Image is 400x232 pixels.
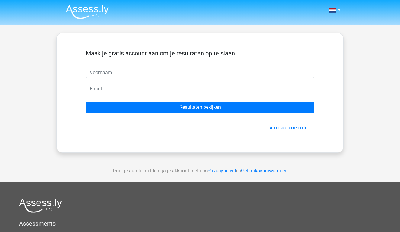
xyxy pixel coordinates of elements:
input: Resultaten bekijken [86,102,314,113]
img: Assessly [66,5,109,19]
h5: Assessments [19,220,381,227]
a: Gebruiksvoorwaarden [241,168,288,174]
input: Email [86,83,314,94]
a: Privacybeleid [208,168,236,174]
img: Assessly logo [19,199,62,213]
input: Voornaam [86,67,314,78]
h5: Maak je gratis account aan om je resultaten op te slaan [86,50,314,57]
a: Al een account? Login [270,126,307,130]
